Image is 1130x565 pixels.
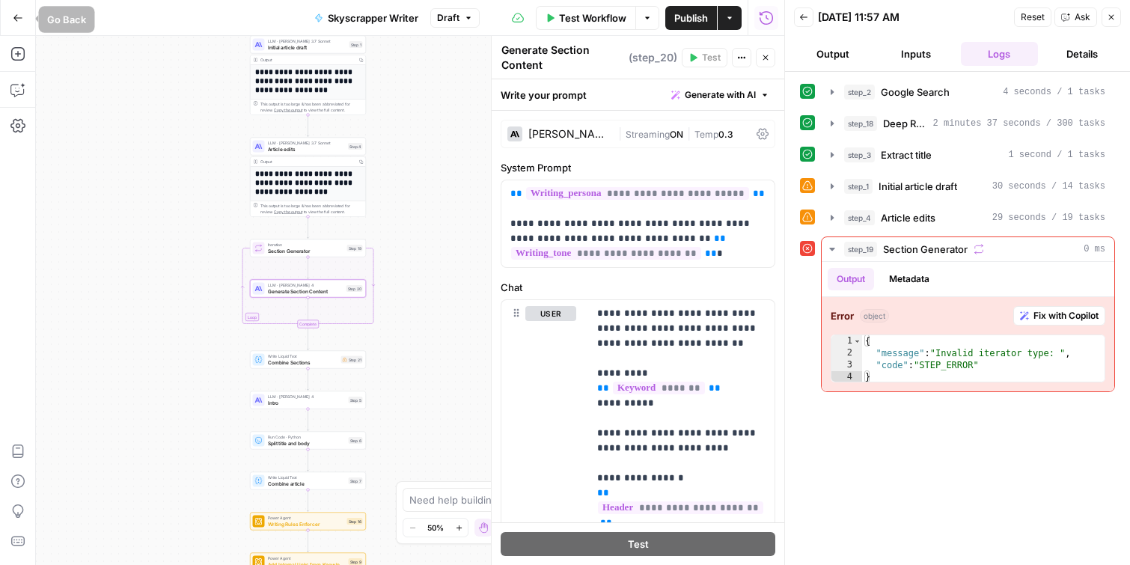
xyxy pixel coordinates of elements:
[822,143,1114,167] button: 1 second / 1 tasks
[665,6,717,30] button: Publish
[430,8,480,28] button: Draft
[665,85,775,105] button: Generate with AI
[349,437,363,444] div: Step 6
[822,262,1114,391] div: 0 ms
[831,308,854,323] strong: Error
[307,450,309,471] g: Edge from step_6 to step_7
[628,537,649,552] span: Test
[536,6,635,30] button: Test Workflow
[250,239,366,257] div: LoopIterationSection GeneratorStep 19
[268,394,346,400] span: LLM · [PERSON_NAME] 4
[427,522,444,534] span: 50%
[492,79,784,110] div: Write your prompt
[961,42,1038,66] button: Logs
[341,356,363,364] div: Step 21
[844,147,875,162] span: step_3
[831,335,862,347] div: 1
[274,210,302,214] span: Copy the output
[347,245,363,251] div: Step 19
[674,10,708,25] span: Publish
[268,353,338,359] span: Write Liquid Text
[297,320,319,329] div: Complete
[268,520,344,528] span: Writing Rules Enforcer
[250,391,366,409] div: LLM · [PERSON_NAME] 4IntroStep 5
[822,174,1114,198] button: 30 seconds / 14 tasks
[853,335,861,347] span: Toggle code folding, rows 1 through 4
[831,359,862,371] div: 3
[877,42,954,66] button: Inputs
[881,147,932,162] span: Extract title
[328,10,418,25] span: Skyscrapper Writer
[307,329,309,350] g: Edge from step_19-iteration-end to step_21
[501,532,775,556] button: Test
[307,369,309,391] g: Edge from step_21 to step_5
[250,280,366,298] div: LLM · [PERSON_NAME] 4Generate Section ContentStep 20
[844,210,875,225] span: step_4
[933,117,1105,130] span: 2 minutes 37 seconds / 300 tasks
[268,287,343,295] span: Generate Section Content
[268,242,344,248] span: Iteration
[1033,309,1099,323] span: Fix with Copilot
[822,237,1114,261] button: 0 ms
[559,10,626,25] span: Test Workflow
[268,43,346,51] span: Initial article draft
[268,399,346,406] span: Intro
[1044,42,1121,66] button: Details
[880,268,938,290] button: Metadata
[1014,7,1051,27] button: Reset
[685,88,756,102] span: Generate with AI
[844,179,873,194] span: step_1
[881,210,935,225] span: Article edits
[268,38,346,44] span: LLM · [PERSON_NAME] 3.7 Sonnet
[831,347,862,359] div: 2
[683,126,694,141] span: |
[305,6,427,30] button: Skyscrapper Writer
[860,309,889,323] span: object
[702,51,721,64] span: Test
[501,160,775,175] label: System Prompt
[1008,148,1105,162] span: 1 second / 1 tasks
[307,531,309,552] g: Edge from step_16 to step_9
[268,358,338,366] span: Combine Sections
[268,515,344,521] span: Power Agent
[879,179,957,194] span: Initial article draft
[307,490,309,512] g: Edge from step_7 to step_16
[349,397,363,403] div: Step 5
[682,48,727,67] button: Test
[346,285,363,292] div: Step 20
[844,242,877,257] span: step_19
[1013,306,1105,326] button: Fix with Copilot
[822,80,1114,104] button: 4 seconds / 1 tasks
[437,11,459,25] span: Draft
[822,112,1114,135] button: 2 minutes 37 seconds / 300 tasks
[629,50,677,65] span: ( step_20 )
[844,85,875,100] span: step_2
[883,242,968,257] span: Section Generator
[618,126,626,141] span: |
[268,434,346,440] span: Run Code · Python
[822,206,1114,230] button: 29 seconds / 19 tasks
[525,306,576,321] button: user
[268,474,346,480] span: Write Liquid Text
[831,371,862,383] div: 4
[268,247,344,254] span: Section Generator
[250,351,366,369] div: Write Liquid TextCombine SectionsStep 21
[501,280,775,295] label: Chat
[718,129,733,140] span: 0.3
[260,159,355,165] div: Output
[274,108,302,112] span: Copy the output
[347,518,363,525] div: Step 16
[307,257,309,279] g: Edge from step_19 to step_20
[1075,10,1090,24] span: Ask
[501,43,625,73] textarea: Generate Section Content
[1021,10,1045,24] span: Reset
[307,217,309,239] g: Edge from step_4 to step_19
[828,268,874,290] button: Output
[528,129,612,139] div: [PERSON_NAME] 4
[250,432,366,450] div: Run Code · PythonSplit title and bodyStep 6
[260,57,355,63] div: Output
[268,439,346,447] span: Split title and body
[844,116,877,131] span: step_18
[626,129,670,140] span: Streaming
[268,145,346,153] span: Article edits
